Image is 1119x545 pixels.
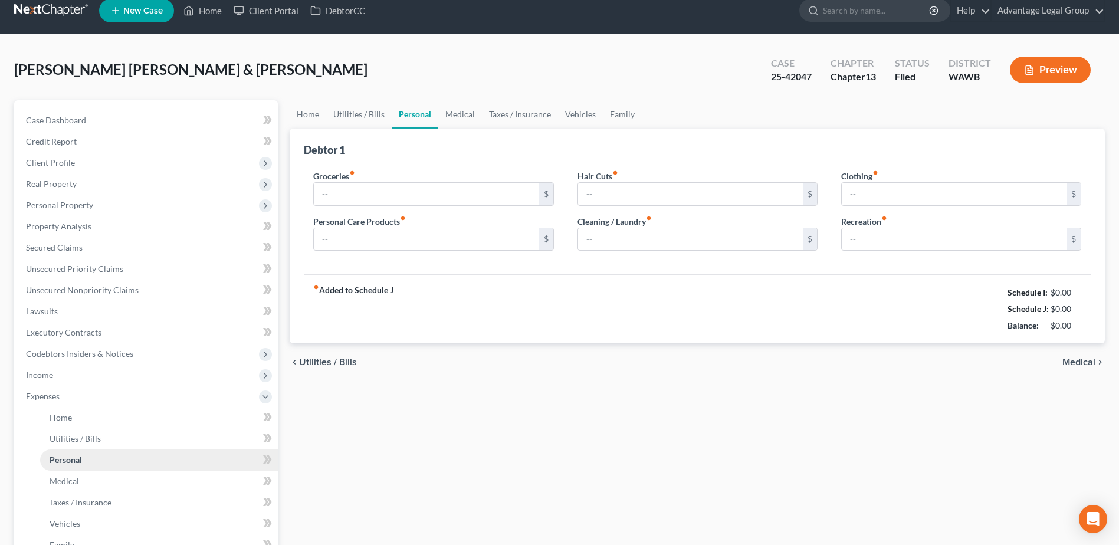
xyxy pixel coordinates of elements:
span: 13 [865,71,876,82]
span: Utilities / Bills [50,434,101,444]
span: Medical [1062,357,1095,367]
div: District [949,57,991,70]
button: Medical chevron_right [1062,357,1105,367]
a: Utilities / Bills [326,100,392,129]
a: Medical [438,100,482,129]
span: Property Analysis [26,221,91,231]
input: -- [314,228,539,251]
span: Real Property [26,179,77,189]
a: Home [40,407,278,428]
div: Status [895,57,930,70]
input: -- [842,183,1067,205]
span: Medical [50,476,79,486]
span: Vehicles [50,518,80,528]
span: Unsecured Priority Claims [26,264,123,274]
div: $ [803,228,817,251]
i: chevron_right [1095,357,1105,367]
span: Unsecured Nonpriority Claims [26,285,139,295]
a: Medical [40,471,278,492]
i: fiber_manual_record [400,215,406,221]
div: $ [803,183,817,205]
label: Groceries [313,170,355,182]
span: Executory Contracts [26,327,101,337]
a: Executory Contracts [17,322,278,343]
i: chevron_left [290,357,299,367]
a: Family [603,100,642,129]
div: Debtor 1 [304,143,345,157]
strong: Added to Schedule J [313,284,393,334]
span: Case Dashboard [26,115,86,125]
span: Lawsuits [26,306,58,316]
span: Personal Property [26,200,93,210]
i: fiber_manual_record [349,170,355,176]
div: Chapter [831,70,876,84]
div: $ [1067,183,1081,205]
div: Chapter [831,57,876,70]
a: Taxes / Insurance [40,492,278,513]
i: fiber_manual_record [646,215,652,221]
i: fiber_manual_record [313,284,319,290]
div: 25-42047 [771,70,812,84]
span: Taxes / Insurance [50,497,111,507]
span: Secured Claims [26,242,83,252]
span: New Case [123,6,163,15]
a: Case Dashboard [17,110,278,131]
div: WAWB [949,70,991,84]
div: Filed [895,70,930,84]
strong: Schedule I: [1008,287,1048,297]
a: Utilities / Bills [40,428,278,449]
span: Utilities / Bills [299,357,357,367]
a: Lawsuits [17,301,278,322]
i: fiber_manual_record [612,170,618,176]
a: Personal [392,100,438,129]
a: Vehicles [40,513,278,534]
span: Income [26,370,53,380]
input: -- [314,183,539,205]
div: $0.00 [1051,287,1082,298]
label: Personal Care Products [313,215,406,228]
input: -- [578,183,803,205]
label: Hair Cuts [577,170,618,182]
i: fiber_manual_record [872,170,878,176]
div: Case [771,57,812,70]
input: -- [578,228,803,251]
a: Secured Claims [17,237,278,258]
a: Property Analysis [17,216,278,237]
label: Recreation [841,215,887,228]
span: Codebtors Insiders & Notices [26,349,133,359]
span: Expenses [26,391,60,401]
button: chevron_left Utilities / Bills [290,357,357,367]
label: Clothing [841,170,878,182]
a: Unsecured Priority Claims [17,258,278,280]
span: Credit Report [26,136,77,146]
a: Home [290,100,326,129]
div: $ [539,183,553,205]
a: Credit Report [17,131,278,152]
div: $ [1067,228,1081,251]
input: -- [842,228,1067,251]
div: $0.00 [1051,320,1082,331]
span: [PERSON_NAME] [PERSON_NAME] & [PERSON_NAME] [14,61,367,78]
span: Personal [50,455,82,465]
a: Taxes / Insurance [482,100,558,129]
a: Unsecured Nonpriority Claims [17,280,278,301]
button: Preview [1010,57,1091,83]
span: Client Profile [26,157,75,168]
strong: Schedule J: [1008,304,1049,314]
a: Personal [40,449,278,471]
div: $ [539,228,553,251]
div: Open Intercom Messenger [1079,505,1107,533]
span: Home [50,412,72,422]
i: fiber_manual_record [881,215,887,221]
strong: Balance: [1008,320,1039,330]
label: Cleaning / Laundry [577,215,652,228]
div: $0.00 [1051,303,1082,315]
a: Vehicles [558,100,603,129]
